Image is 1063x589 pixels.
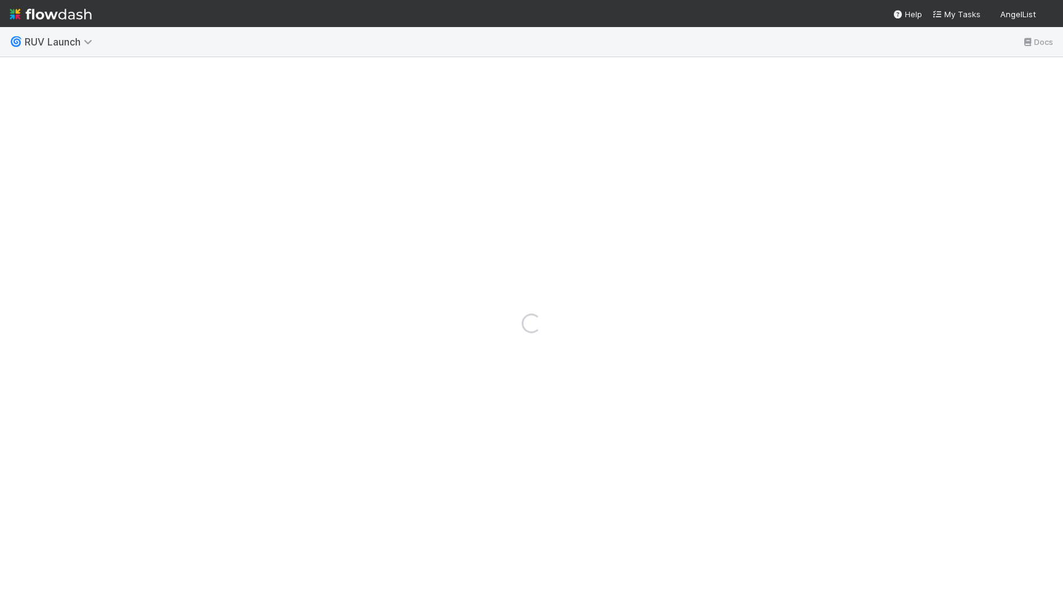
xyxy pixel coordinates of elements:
[893,8,922,20] div: Help
[10,4,92,25] img: logo-inverted-e16ddd16eac7371096b0.svg
[932,8,981,20] a: My Tasks
[25,36,98,48] span: RUV Launch
[1000,9,1036,19] span: AngelList
[1041,9,1053,21] img: avatar_b60dc679-d614-4581-862a-45e57e391fbd.png
[10,36,22,47] span: 🌀
[932,9,981,19] span: My Tasks
[1022,34,1053,49] a: Docs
